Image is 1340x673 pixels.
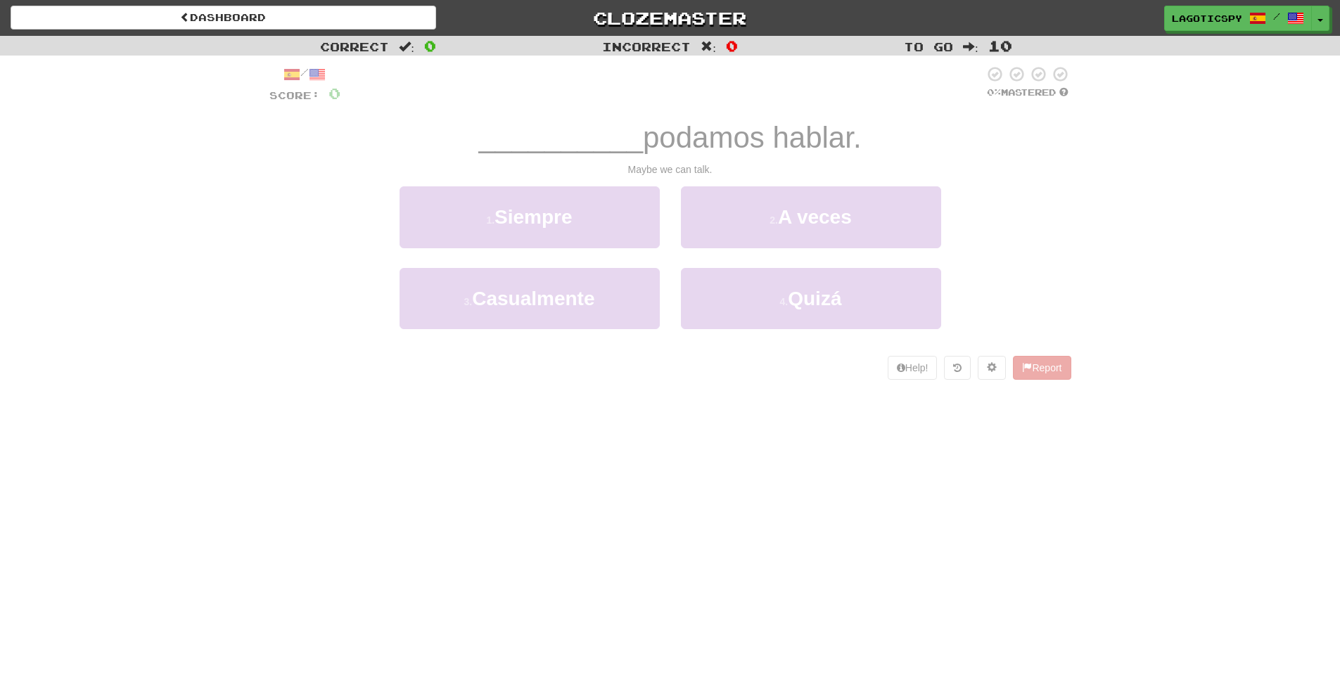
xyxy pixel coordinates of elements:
[320,39,389,53] span: Correct
[494,206,573,228] span: Siempre
[11,6,436,30] a: Dashboard
[888,356,938,380] button: Help!
[963,41,978,53] span: :
[602,39,691,53] span: Incorrect
[987,86,1001,98] span: 0 %
[726,37,738,54] span: 0
[399,41,414,53] span: :
[486,214,494,226] small: 1 .
[1164,6,1312,31] a: lagoticspy /
[988,37,1012,54] span: 10
[780,296,789,307] small: 4 .
[681,268,941,329] button: 4.Quizá
[424,37,436,54] span: 0
[701,41,716,53] span: :
[770,214,778,226] small: 2 .
[400,186,660,248] button: 1.Siempre
[472,288,594,309] span: Casualmente
[904,39,953,53] span: To go
[1013,356,1071,380] button: Report
[984,86,1071,99] div: Mastered
[478,121,643,154] span: __________
[269,162,1071,177] div: Maybe we can talk.
[778,206,852,228] span: A veces
[457,6,883,30] a: Clozemaster
[643,121,862,154] span: podamos hablar.
[269,89,320,101] span: Score:
[681,186,941,248] button: 2.A veces
[788,288,841,309] span: Quizá
[328,84,340,102] span: 0
[464,296,473,307] small: 3 .
[269,65,340,83] div: /
[1273,11,1280,21] span: /
[1172,12,1242,25] span: lagoticspy
[944,356,971,380] button: Round history (alt+y)
[400,268,660,329] button: 3.Casualmente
